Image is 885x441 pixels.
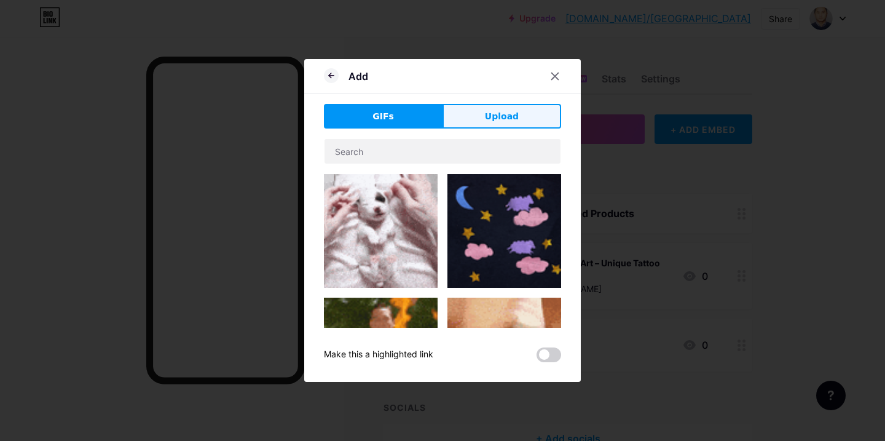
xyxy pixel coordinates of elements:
[348,69,368,84] div: Add
[324,174,438,288] img: Gihpy
[447,298,561,411] img: Gihpy
[324,104,442,129] button: GIFs
[485,110,519,123] span: Upload
[324,348,433,362] div: Make this a highlighted link
[442,104,561,129] button: Upload
[447,174,561,288] img: Gihpy
[324,139,560,164] input: Search
[372,110,394,123] span: GIFs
